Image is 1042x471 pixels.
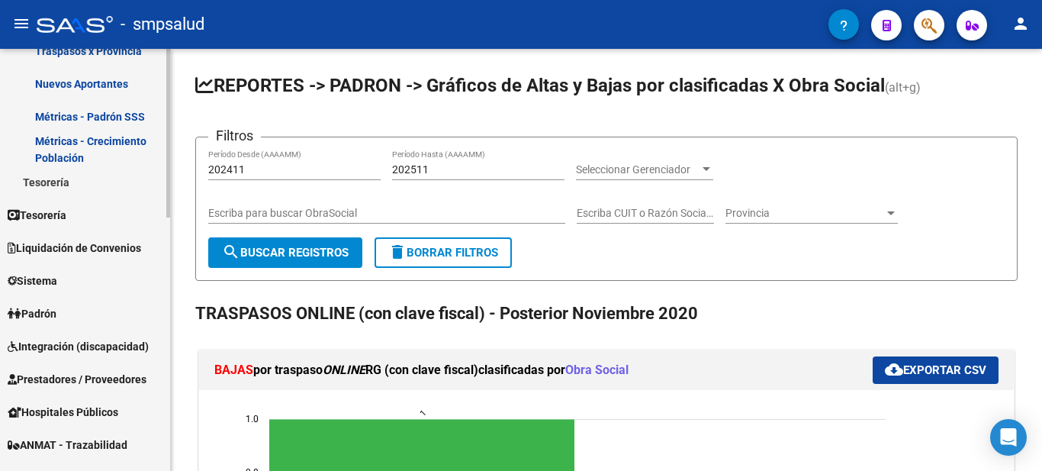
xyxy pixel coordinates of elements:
span: Liquidación de Convenios [8,240,141,256]
span: Padrón [8,305,56,322]
button: Borrar Filtros [375,237,512,268]
span: Borrar Filtros [388,246,498,260]
text: 1 [418,408,428,418]
span: BAJAS [214,363,253,377]
h3: Filtros [208,125,261,147]
span: Hospitales Públicos [8,404,118,421]
h1: por traspaso RG (con clave fiscal) clasificadas por [214,358,873,382]
span: Sistema [8,273,57,289]
span: (alt+g) [885,80,921,95]
div: Open Intercom Messenger [990,419,1027,456]
i: ONLINE [323,363,365,377]
button: Exportar CSV [873,356,999,384]
span: Obra Social [565,363,629,377]
span: Exportar CSV [885,363,986,377]
span: Prestadores / Proveedores [8,371,146,388]
span: Tesorería [8,207,66,224]
span: REPORTES -> PADRON -> Gráficos de Altas y Bajas por clasificadas X Obra Social [195,75,885,96]
span: Buscar Registros [222,246,349,260]
span: - smpsalud [121,8,204,41]
text: 1.0 [246,414,259,424]
mat-icon: person [1011,15,1030,33]
span: ANMAT - Trazabilidad [8,437,127,453]
h2: TRASPASOS ONLINE (con clave fiscal) - Posterior Noviembre 2020 [195,299,1018,328]
button: Buscar Registros [208,237,362,268]
span: Provincia [725,207,884,220]
span: Seleccionar Gerenciador [576,163,699,176]
mat-icon: search [222,243,240,261]
mat-icon: menu [12,15,31,33]
mat-icon: delete [388,243,407,261]
span: Integración (discapacidad) [8,338,149,355]
mat-icon: cloud_download [885,360,903,379]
